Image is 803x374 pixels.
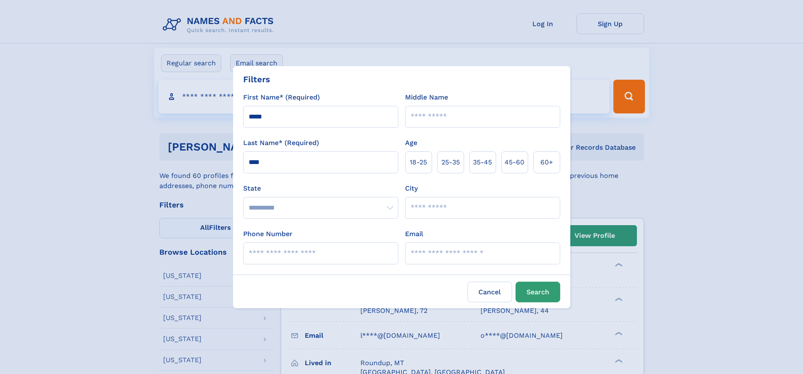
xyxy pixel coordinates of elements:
[516,282,560,302] button: Search
[243,138,319,148] label: Last Name* (Required)
[243,92,320,102] label: First Name* (Required)
[473,157,492,167] span: 35‑45
[243,229,293,239] label: Phone Number
[540,157,553,167] span: 60+
[410,157,427,167] span: 18‑25
[243,183,398,194] label: State
[467,282,512,302] label: Cancel
[405,92,448,102] label: Middle Name
[243,73,270,86] div: Filters
[441,157,460,167] span: 25‑35
[505,157,524,167] span: 45‑60
[405,229,423,239] label: Email
[405,138,417,148] label: Age
[405,183,418,194] label: City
